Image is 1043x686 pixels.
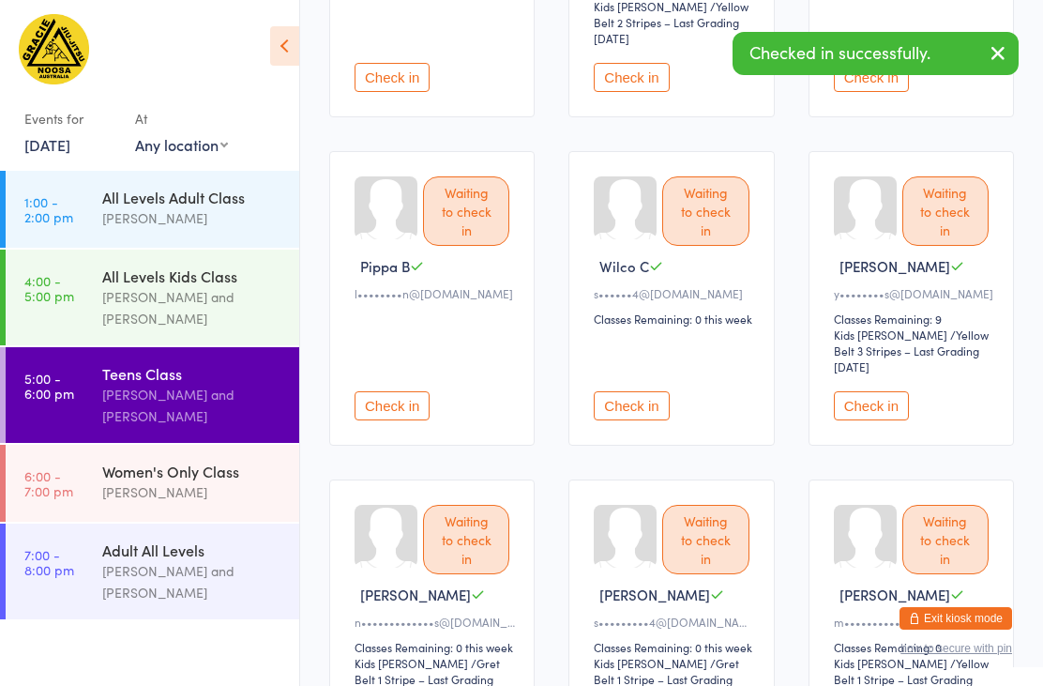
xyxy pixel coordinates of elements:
[102,187,283,207] div: All Levels Adult Class
[355,391,430,420] button: Check in
[423,176,509,246] div: Waiting to check in
[24,103,116,134] div: Events for
[102,481,283,503] div: [PERSON_NAME]
[599,585,710,604] span: [PERSON_NAME]
[24,468,73,498] time: 6:00 - 7:00 pm
[594,285,754,301] div: s••••••4@[DOMAIN_NAME]
[834,63,909,92] button: Check in
[594,311,754,327] div: Classes Remaining: 0 this week
[135,134,228,155] div: Any location
[594,639,754,655] div: Classes Remaining: 0 this week
[102,560,283,603] div: [PERSON_NAME] and [PERSON_NAME]
[900,642,1012,655] button: how to secure with pin
[594,655,707,671] div: Kids [PERSON_NAME]
[102,461,283,481] div: Women's Only Class
[360,256,410,276] span: Pippa B
[6,171,299,248] a: 1:00 -2:00 pmAll Levels Adult Class[PERSON_NAME]
[6,250,299,345] a: 4:00 -5:00 pmAll Levels Kids Class[PERSON_NAME] and [PERSON_NAME]
[102,286,283,329] div: [PERSON_NAME] and [PERSON_NAME]
[599,256,649,276] span: Wilco C
[24,547,74,577] time: 7:00 - 8:00 pm
[355,63,430,92] button: Check in
[24,134,70,155] a: [DATE]
[594,63,669,92] button: Check in
[355,639,515,655] div: Classes Remaining: 0 this week
[355,285,515,301] div: l••••••••n@[DOMAIN_NAME]
[24,273,74,303] time: 4:00 - 5:00 pm
[102,540,283,560] div: Adult All Levels
[662,176,748,246] div: Waiting to check in
[834,639,994,655] div: Classes Remaining: 0
[6,347,299,443] a: 5:00 -6:00 pmTeens Class[PERSON_NAME] and [PERSON_NAME]
[662,505,748,574] div: Waiting to check in
[6,524,299,619] a: 7:00 -8:00 pmAdult All Levels[PERSON_NAME] and [PERSON_NAME]
[135,103,228,134] div: At
[594,391,669,420] button: Check in
[902,176,989,246] div: Waiting to check in
[19,14,89,84] img: Gracie Humaita Noosa
[102,384,283,427] div: [PERSON_NAME] and [PERSON_NAME]
[899,607,1012,630] button: Exit kiosk mode
[24,194,73,224] time: 1:00 - 2:00 pm
[102,266,283,286] div: All Levels Kids Class
[839,585,950,604] span: [PERSON_NAME]
[834,614,994,630] div: m••••••••••••2@[DOMAIN_NAME]
[834,391,909,420] button: Check in
[102,207,283,229] div: [PERSON_NAME]
[102,363,283,384] div: Teens Class
[834,327,947,343] div: Kids [PERSON_NAME]
[834,285,994,301] div: y••••••••s@[DOMAIN_NAME]
[355,655,468,671] div: Kids [PERSON_NAME]
[834,327,989,374] span: / Yellow Belt 3 Stripes – Last Grading [DATE]
[360,585,471,604] span: [PERSON_NAME]
[839,256,950,276] span: [PERSON_NAME]
[834,311,994,327] div: Classes Remaining: 9
[733,32,1019,75] div: Checked in successfully.
[355,614,515,630] div: n•••••••••••••s@[DOMAIN_NAME]
[902,505,989,574] div: Waiting to check in
[834,655,947,671] div: Kids [PERSON_NAME]
[6,445,299,522] a: 6:00 -7:00 pmWomen's Only Class[PERSON_NAME]
[594,614,754,630] div: s•••••••••4@[DOMAIN_NAME]
[423,505,509,574] div: Waiting to check in
[24,371,74,401] time: 5:00 - 6:00 pm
